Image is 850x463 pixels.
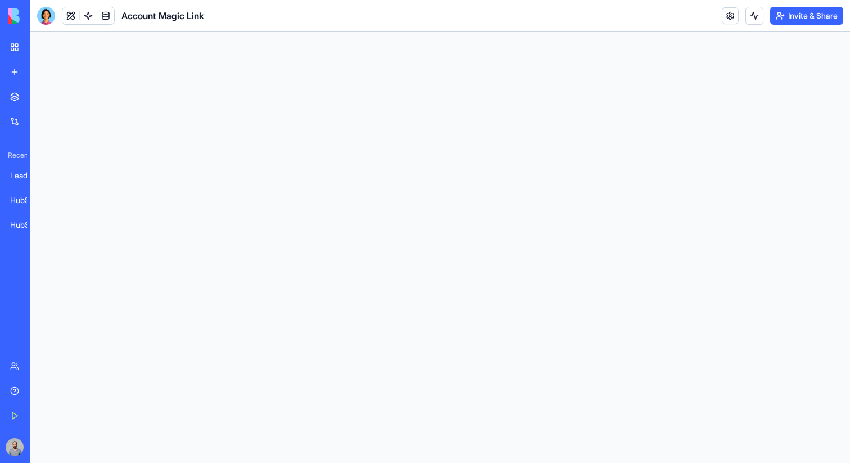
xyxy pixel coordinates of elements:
[3,164,48,187] a: Lead Research & Outreach System
[10,219,42,231] div: HubSpot Lead Intelligence Hub
[770,7,843,25] button: Invite & Share
[6,438,24,456] img: image_123650291_bsq8ao.jpg
[3,151,27,160] span: Recent
[3,189,48,212] a: HubSpot Lead Research
[3,214,48,236] a: HubSpot Lead Intelligence Hub
[10,170,42,181] div: Lead Research & Outreach System
[121,9,204,23] span: Account Magic Link
[8,8,78,24] img: logo
[10,195,42,206] div: HubSpot Lead Research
